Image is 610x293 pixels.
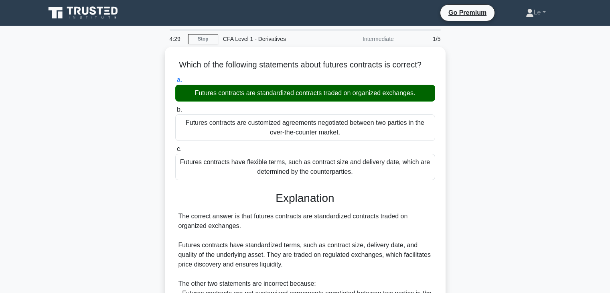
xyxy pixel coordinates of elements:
div: 4:29 [165,31,188,47]
span: b. [177,106,182,113]
span: c. [177,145,182,152]
div: Intermediate [328,31,399,47]
div: Futures contracts are standardized contracts traded on organized exchanges. [175,85,435,102]
a: Le [507,4,565,20]
div: 1/5 [399,31,446,47]
span: a. [177,76,182,83]
a: Go Premium [444,8,491,18]
h3: Explanation [180,191,430,205]
div: CFA Level 1 - Derivatives [218,31,328,47]
div: Futures contracts have flexible terms, such as contract size and delivery date, which are determi... [175,154,435,180]
a: Stop [188,34,218,44]
div: Futures contracts are customized agreements negotiated between two parties in the over-the-counte... [175,114,435,141]
h5: Which of the following statements about futures contracts is correct? [174,60,436,70]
